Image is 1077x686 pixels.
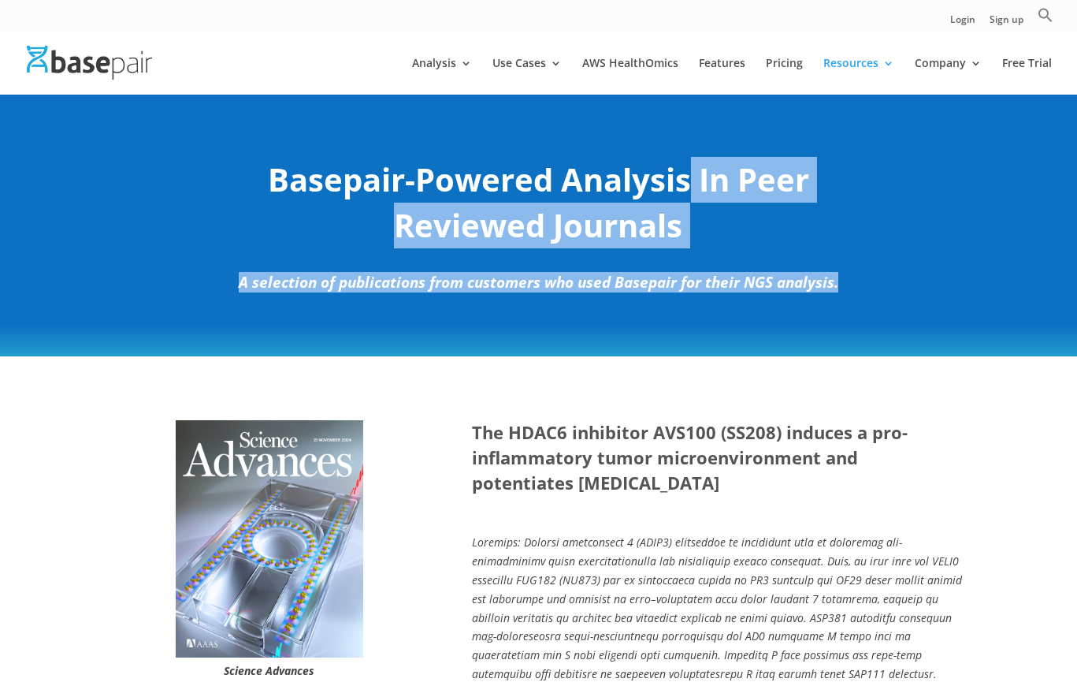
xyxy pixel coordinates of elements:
strong: The HDAC6 inhibitor AVS100 (SS208) induces a pro-inflammatory tumor microenvironment and potentia... [472,420,908,494]
a: Search Icon Link [1038,7,1053,32]
a: Company [915,58,982,95]
a: Resources [823,58,894,95]
iframe: Drift Widget Chat Controller [774,572,1058,667]
a: Free Trial [1002,58,1052,95]
img: sciadv.2024.10.issue-46.largecover [176,420,363,658]
a: Pricing [766,58,803,95]
a: AWS HealthOmics [582,58,678,95]
svg: Search [1038,7,1053,23]
img: Basepair [27,46,152,80]
a: Analysis [412,58,472,95]
a: Features [699,58,745,95]
em: A selection of publications from customers who used Basepair for their NGS analysis. [239,272,838,293]
a: Sign up [990,15,1023,32]
a: Login [950,15,975,32]
em: Science Advances [224,663,314,678]
a: Use Cases [492,58,562,95]
strong: Basepair-Powered Analysis In Peer Reviewed Journals [268,158,809,247]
